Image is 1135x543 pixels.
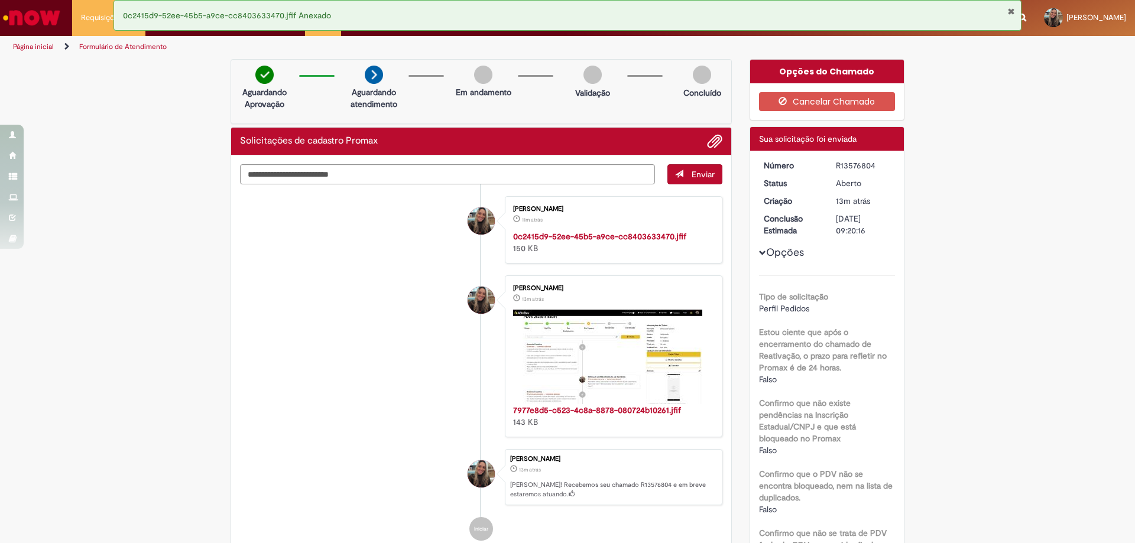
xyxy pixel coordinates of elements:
[755,177,828,189] dt: Status
[513,285,710,292] div: [PERSON_NAME]
[1,6,62,30] img: ServiceNow
[755,160,828,171] dt: Número
[759,303,809,314] span: Perfil Pedidos
[9,36,748,58] ul: Trilhas de página
[79,42,167,51] a: Formulário de Atendimento
[345,86,403,110] p: Aguardando atendimento
[583,66,602,84] img: img-circle-grey.png
[513,231,686,242] a: 0c2415d9-52ee-45b5-a9ce-cc8403633470.jfif
[236,86,293,110] p: Aguardando Aprovação
[693,66,711,84] img: img-circle-grey.png
[836,195,891,207] div: 29/09/2025 13:20:07
[759,134,857,144] span: Sua solicitação foi enviada
[759,398,856,444] b: Confirmo que não existe pendências na Inscrição Estadual/CNPJ e que está bloqueado no Promax
[836,177,891,189] div: Aberto
[836,196,870,206] span: 13m atrás
[667,164,722,184] button: Enviar
[707,134,722,149] button: Adicionar anexos
[513,404,710,428] div: 143 KB
[255,66,274,84] img: check-circle-green.png
[510,456,716,463] div: [PERSON_NAME]
[519,466,541,473] span: 13m atrás
[1066,12,1126,22] span: [PERSON_NAME]
[468,207,495,235] div: Mirella Correa Marcal de Almeida
[575,87,610,99] p: Validação
[759,92,896,111] button: Cancelar Chamado
[13,42,54,51] a: Página inicial
[240,449,722,506] li: Mirella Correa Marcal de Almeida
[474,66,492,84] img: img-circle-grey.png
[510,480,716,499] p: [PERSON_NAME]! Recebemos seu chamado R13576804 e em breve estaremos atuando.
[759,469,893,503] b: Confirmo que o PDV não se encontra bloqueado, nem na lista de duplicados.
[522,295,544,303] time: 29/09/2025 13:19:39
[81,12,122,24] span: Requisições
[522,216,543,223] time: 29/09/2025 13:21:32
[456,86,511,98] p: Em andamento
[522,295,544,303] span: 13m atrás
[836,213,891,236] div: [DATE] 09:20:16
[759,504,777,515] span: Falso
[468,287,495,314] div: Mirella Correa Marcal de Almeida
[123,10,331,21] span: 0c2415d9-52ee-45b5-a9ce-cc8403633470.jfif Anexado
[755,195,828,207] dt: Criação
[683,87,721,99] p: Concluído
[513,206,710,213] div: [PERSON_NAME]
[759,291,828,302] b: Tipo de solicitação
[759,445,777,456] span: Falso
[750,60,904,83] div: Opções do Chamado
[240,136,378,147] h2: Solicitações de cadastro Promax Histórico de tíquete
[365,66,383,84] img: arrow-next.png
[836,196,870,206] time: 29/09/2025 13:20:07
[759,374,777,385] span: Falso
[692,169,715,180] span: Enviar
[759,327,887,373] b: Estou ciente que após o encerramento do chamado de Reativação, o prazo para refletir no Promax é ...
[519,466,541,473] time: 29/09/2025 13:20:07
[513,230,710,254] div: 150 KB
[522,216,543,223] span: 11m atrás
[468,460,495,487] div: Mirella Correa Marcal de Almeida
[755,213,828,236] dt: Conclusão Estimada
[836,160,891,171] div: R13576804
[240,164,655,184] textarea: Digite sua mensagem aqui...
[513,405,681,415] a: 7977e8d5-c523-4c8a-8878-080724b10261.jfif
[1007,6,1015,16] button: Fechar Notificação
